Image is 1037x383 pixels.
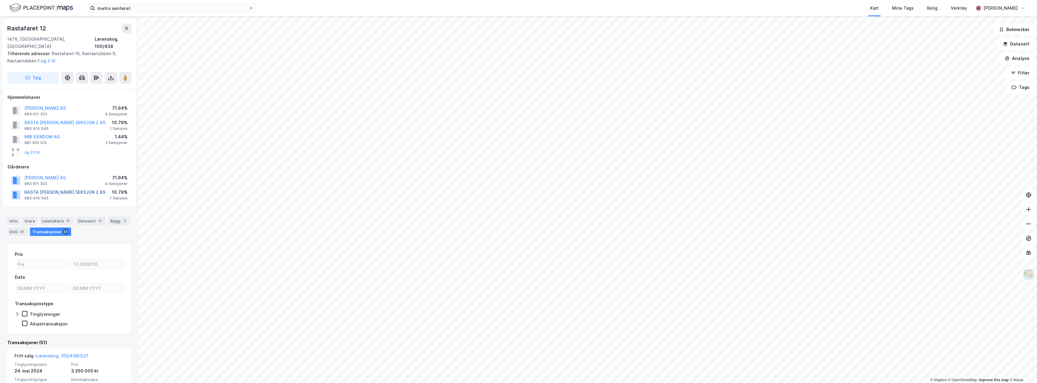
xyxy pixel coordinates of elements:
[14,367,68,375] div: 24. mai 2024
[15,300,53,307] div: Transaksjonstype
[983,5,1018,12] div: [PERSON_NAME]
[7,36,95,50] div: 1476, [GEOGRAPHIC_DATA], [GEOGRAPHIC_DATA]
[63,229,69,235] div: 51
[30,228,71,236] div: Transaksjoner
[14,377,68,382] span: Tinglysningstype
[24,181,47,186] div: 963 611 323
[19,229,25,235] div: 31
[24,126,49,131] div: 983 410 545
[71,362,124,367] span: Pris
[105,105,128,112] div: 71.94%
[7,339,131,346] div: Transaksjoner (51)
[24,112,47,117] div: 963 611 323
[106,140,128,145] div: 2 Seksjoner
[76,217,106,225] div: Datasett
[110,189,128,196] div: 10.79%
[30,311,60,317] div: Tinglysninger
[10,3,73,13] img: logo.f888ab2527a4732fd821a326f86c7f29.svg
[71,259,124,268] input: Til 6308135
[24,140,47,145] div: 981 200 012
[7,24,47,33] div: Rastafaret 12
[7,217,20,225] div: Info
[994,24,1035,36] button: Bokmerker
[24,196,49,201] div: 983 410 545
[948,378,977,382] a: OpenStreetMap
[15,251,23,258] div: Pris
[15,274,25,281] div: Dato
[105,181,128,186] div: 4 Seksjoner
[930,378,947,382] a: Mapbox
[979,378,1009,382] a: Improve this map
[110,119,128,126] div: 10.79%
[15,259,68,268] input: Fra
[95,4,249,13] input: Søk på adresse, matrikkel, gårdeiere, leietakere eller personer
[7,72,59,84] button: Tag
[122,218,128,224] div: 3
[951,5,967,12] div: Verktøy
[998,38,1035,50] button: Datasett
[14,352,88,362] div: Fritt salg -
[15,284,68,293] input: DD.MM.YYYY
[14,362,68,367] span: Tinglysningsdato
[65,218,71,224] div: 11
[71,377,124,382] span: Eierskapstype
[7,228,27,236] div: ESG
[1006,67,1035,79] button: Filter
[1000,52,1035,64] button: Analyse
[870,5,879,12] div: Kart
[7,50,127,64] div: Rastafaret 10, Rastastubben 9, Rastastubben 1
[110,196,128,201] div: 1 Seksjon
[8,94,131,101] div: Hjemmelshaver
[1007,81,1035,93] button: Tags
[108,217,130,225] div: Bygg
[40,217,73,225] div: Leietakere
[1023,269,1034,280] img: Z
[36,353,88,358] a: Lørenskog, 100/438/0/21
[892,5,914,12] div: Mine Tags
[71,367,124,375] div: 3 250 000 kr
[110,126,128,131] div: 1 Seksjon
[1007,354,1037,383] div: Kontrollprogram for chat
[22,217,37,225] div: Eiere
[71,284,124,293] input: DD.MM.YYYY
[105,174,128,181] div: 71.94%
[106,133,128,140] div: 1.44%
[97,218,103,224] div: 11
[30,321,68,327] div: Aksjetransaksjon
[927,5,938,12] div: Bolig
[105,112,128,117] div: 4 Seksjoner
[95,36,131,50] div: Lørenskog, 100/438
[1007,354,1037,383] iframe: Chat Widget
[8,163,131,171] div: Gårdeiere
[7,51,52,56] span: Tilhørende adresser:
